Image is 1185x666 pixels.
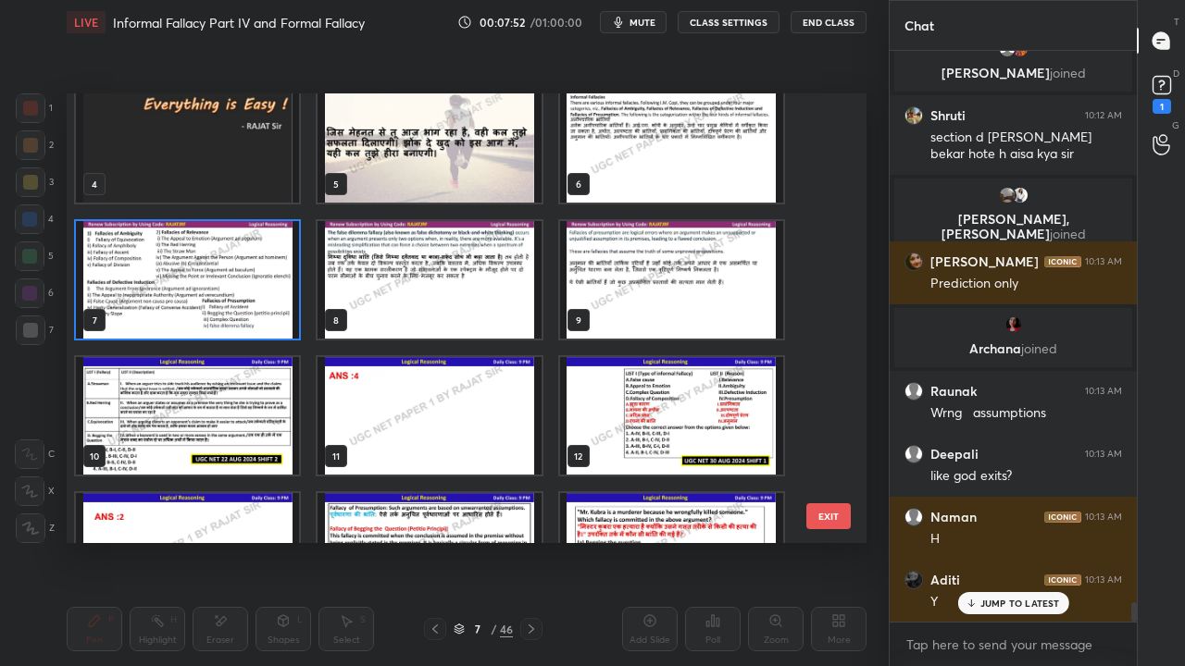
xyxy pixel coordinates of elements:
[76,493,299,610] img: 1759552607JUKYW6.pdf
[806,503,851,529] button: EXIT
[930,530,1122,549] div: H
[980,598,1060,609] p: JUMP TO LATEST
[15,278,54,308] div: 6
[560,85,783,203] img: 1759552607JUKYW6.pdf
[16,315,54,345] div: 7
[630,16,655,29] span: mute
[67,11,106,33] div: LIVE
[1085,110,1122,121] div: 10:12 AM
[1153,99,1171,114] div: 1
[318,493,541,610] img: 1759552607JUKYW6.pdf
[16,93,53,123] div: 1
[904,445,923,463] img: default.png
[930,446,979,462] h6: Deepali
[930,129,1122,164] div: section d [PERSON_NAME] bekar hote h aisa kya sir
[1173,67,1179,80] p: D
[1085,256,1122,267] div: 10:13 AM
[560,493,783,610] img: 1759552607JUKYW6.pdf
[16,513,55,543] div: Z
[560,221,783,339] img: 1759552607JUKYW6.pdf
[76,221,299,339] img: 1759552607JUKYW6.pdf
[15,241,54,271] div: 5
[600,11,667,33] button: mute
[904,508,923,526] img: default.png
[1050,225,1086,242] span: joined
[904,571,923,589] img: cf83666505a24eaf9e8833e05dd55fb7.jpg
[1021,339,1057,357] span: joined
[905,341,1121,356] p: Archana
[318,221,541,339] img: 1759552607JUKYW6.pdf
[1174,15,1179,29] p: T
[904,382,923,401] img: default.png
[468,623,487,635] div: 7
[905,66,1121,80] p: [PERSON_NAME]
[930,383,977,400] h6: Raunak
[1085,574,1122,586] div: 10:13 AM
[930,253,1039,270] h6: [PERSON_NAME]
[1044,256,1081,267] img: iconic-dark.1390631f.png
[76,85,299,203] img: 1759552607JUKYW6.pdf
[791,11,867,33] button: End Class
[930,107,966,124] h6: Shruti
[1085,512,1122,523] div: 10:13 AM
[930,572,960,588] h6: Aditi
[930,593,1122,611] div: Y
[67,93,834,543] div: grid
[500,621,513,637] div: 46
[1050,64,1086,81] span: joined
[904,106,923,125] img: 9523d2fc05e641eaaafff261a66678e1.jpg
[1011,186,1029,204] img: 01d97fe9d1bb4bc98d16cc24c39bb72f.jpg
[930,404,1122,423] div: Wrng assumptions
[998,186,1017,204] img: 947de59317674c85b23081b4552e14f9.jpg
[678,11,780,33] button: CLASS SETTINGS
[318,357,541,475] img: 1759552607JUKYW6.pdf
[930,467,1122,486] div: like god exits?
[76,357,299,475] img: 1759552607JUKYW6.pdf
[1044,512,1081,523] img: iconic-dark.1390631f.png
[560,357,783,475] img: 1759552607JUKYW6.pdf
[1004,315,1023,334] img: 7b048414352a4fedbc933fdf7bdc088c.jpg
[15,439,55,469] div: C
[318,85,541,203] img: 1759552607JUKYW6.pdf
[904,253,923,271] img: cd5a9f1d1321444b9a7393d5ef26527c.jpg
[1085,386,1122,397] div: 10:13 AM
[15,204,54,234] div: 4
[930,275,1122,293] div: Prediction only
[15,476,55,506] div: X
[890,51,1137,622] div: grid
[1044,574,1081,586] img: iconic-dark.1390631f.png
[890,1,949,50] p: Chat
[16,167,54,197] div: 3
[16,130,54,160] div: 2
[491,623,496,635] div: /
[1085,449,1122,460] div: 10:13 AM
[1172,118,1179,132] p: G
[905,212,1121,241] p: [PERSON_NAME], [PERSON_NAME]
[113,14,365,31] h4: Informal Fallacy Part IV and Formal Fallacy
[930,509,977,525] h6: Naman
